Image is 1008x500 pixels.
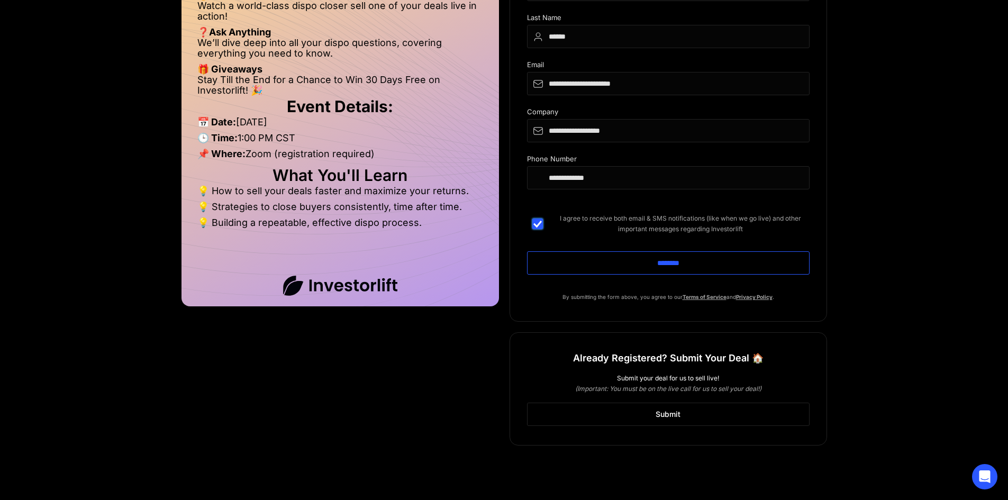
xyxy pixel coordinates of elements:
[527,373,810,384] div: Submit your deal for us to sell live!
[573,349,764,368] h1: Already Registered? Submit Your Deal 🏠
[197,117,483,133] li: [DATE]
[683,294,727,300] a: Terms of Service
[197,1,483,27] li: Watch a world-class dispo closer sell one of your deals live in action!
[527,108,810,119] div: Company
[197,26,271,38] strong: ❓Ask Anything
[287,97,393,116] strong: Event Details:
[197,217,483,228] li: 💡 Building a repeatable, effective dispo process.
[197,202,483,217] li: 💡 Strategies to close buyers consistently, time after time.
[197,186,483,202] li: 💡 How to sell your deals faster and maximize your returns.
[197,133,483,149] li: 1:00 PM CST
[972,464,997,489] div: Open Intercom Messenger
[527,14,810,25] div: Last Name
[197,132,238,143] strong: 🕒 Time:
[736,294,773,300] a: Privacy Policy
[197,63,262,75] strong: 🎁 Giveaways
[575,385,761,393] em: (Important: You must be on the live call for us to sell your deal!)
[197,116,236,128] strong: 📅 Date:
[197,38,483,64] li: We’ll dive deep into all your dispo questions, covering everything you need to know.
[197,149,483,165] li: Zoom (registration required)
[197,75,483,96] li: Stay Till the End for a Chance to Win 30 Days Free on Investorlift! 🎉
[527,292,810,302] p: By submitting the form above, you agree to our and .
[527,61,810,72] div: Email
[197,170,483,180] h2: What You'll Learn
[197,148,246,159] strong: 📌 Where:
[551,213,810,234] span: I agree to receive both email & SMS notifications (like when we go live) and other important mess...
[527,155,810,166] div: Phone Number
[527,403,810,426] a: Submit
